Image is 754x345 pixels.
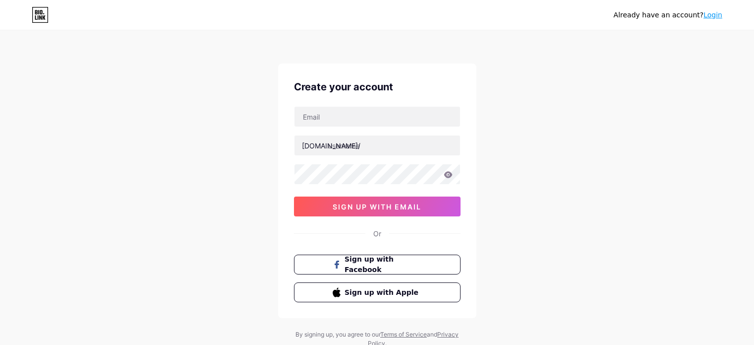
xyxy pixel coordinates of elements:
button: Sign up with Apple [294,282,461,302]
input: username [294,136,460,155]
button: sign up with email [294,197,461,216]
span: Sign up with Apple [345,287,421,298]
a: Login [703,11,722,19]
a: Terms of Service [380,331,427,338]
div: [DOMAIN_NAME]/ [302,140,360,151]
input: Email [294,107,460,127]
span: sign up with email [333,203,421,211]
div: Or [373,228,381,239]
div: Already have an account? [614,10,722,20]
button: Sign up with Facebook [294,255,461,275]
div: Create your account [294,79,461,94]
span: Sign up with Facebook [345,254,421,275]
